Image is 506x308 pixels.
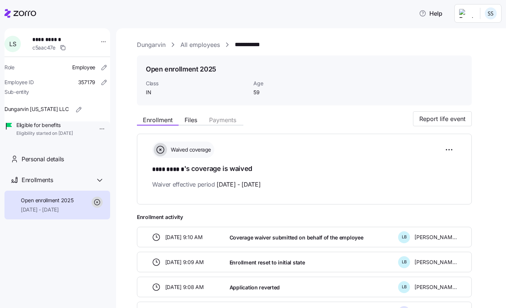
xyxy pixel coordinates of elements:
span: Eligibility started on [DATE] [16,130,73,137]
span: Sub-entity [4,88,29,96]
span: [DATE] - [DATE] [21,206,73,213]
span: Coverage waiver submitted on behalf of the employee [230,234,364,241]
span: [DATE] 9:08 AM [165,283,204,291]
span: 59 [253,89,328,96]
span: Personal details [22,155,64,164]
span: c5aac47e [32,44,55,51]
span: L S [9,41,16,47]
span: Class [146,80,247,87]
span: Enrollment [143,117,173,123]
span: Eligible for benefits [16,121,73,129]
span: Report life event [419,114,465,123]
span: Waiver effective period [152,180,261,189]
span: [PERSON_NAME] [414,234,457,241]
span: Enrollments [22,175,53,185]
span: Enrollment activity [137,213,472,221]
span: Role [4,64,15,71]
span: Dungarvin [US_STATE] LLC [4,105,68,113]
img: b3a65cbeab486ed89755b86cd886e362 [485,7,497,19]
span: Payments [209,117,236,123]
a: Dungarvin [137,40,166,50]
span: Open enrollment 2025 [21,197,73,204]
span: L B [402,260,407,264]
a: All employees [180,40,220,50]
button: Help [413,6,448,21]
span: IN [146,89,247,96]
span: [PERSON_NAME] [414,258,457,266]
span: [PERSON_NAME] [414,283,457,291]
span: Files [185,117,197,123]
h1: 's coverage is waived [152,164,457,174]
span: 357179 [78,79,95,86]
span: Enrollment reset to initial state [230,259,305,266]
span: Application reverted [230,284,280,291]
button: Report life event [413,111,472,126]
span: [DATE] 9:10 AM [165,234,203,241]
span: Age [253,80,328,87]
span: Employee [72,64,95,71]
img: Employer logo [459,9,474,18]
span: Employee ID [4,79,34,86]
span: L B [402,235,407,239]
span: Waived coverage [169,146,211,153]
span: [DATE] - [DATE] [217,180,260,189]
span: L B [402,285,407,289]
h1: Open enrollment 2025 [146,64,216,74]
span: Help [419,9,442,18]
span: [DATE] 9:09 AM [165,258,204,266]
